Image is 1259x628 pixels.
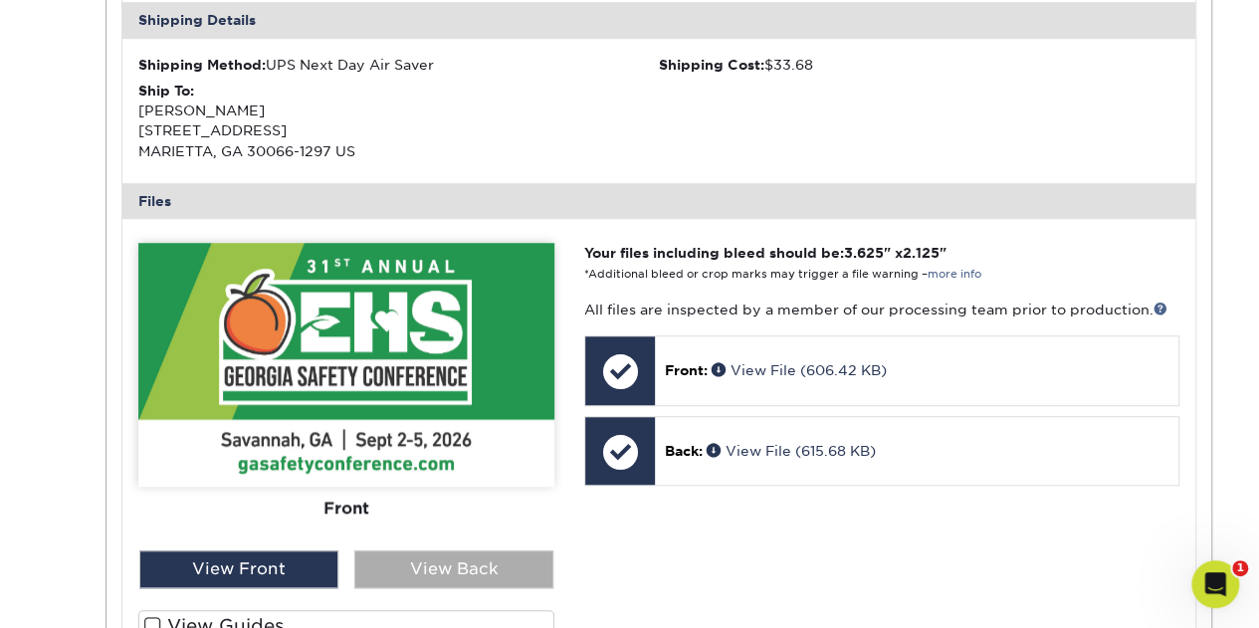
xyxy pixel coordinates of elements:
[659,55,1179,75] div: $33.68
[138,81,659,162] div: [PERSON_NAME] [STREET_ADDRESS] MARIETTA, GA 30066-1297 US
[138,57,266,73] strong: Shipping Method:
[354,550,553,588] div: View Back
[665,443,703,459] span: Back:
[584,268,981,281] small: *Additional bleed or crop marks may trigger a file warning –
[138,83,194,99] strong: Ship To:
[928,268,981,281] a: more info
[712,362,887,378] a: View File (606.42 KB)
[665,362,708,378] span: Front:
[122,2,1195,38] div: Shipping Details
[1191,560,1239,608] iframe: Intercom live chat
[138,55,659,75] div: UPS Next Day Air Saver
[903,245,940,261] span: 2.125
[122,183,1195,219] div: Files
[584,300,1178,319] p: All files are inspected by a member of our processing team prior to production.
[844,245,884,261] span: 3.625
[1232,560,1248,576] span: 1
[584,245,946,261] strong: Your files including bleed should be: " x "
[659,57,764,73] strong: Shipping Cost:
[139,550,338,588] div: View Front
[138,487,554,530] div: Front
[707,443,876,459] a: View File (615.68 KB)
